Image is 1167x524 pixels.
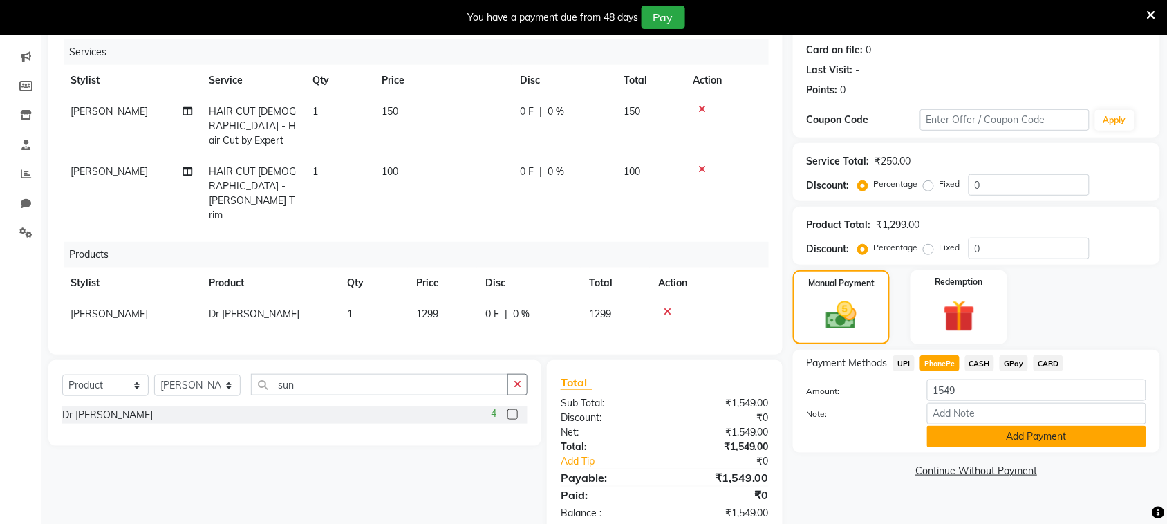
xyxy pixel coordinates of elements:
th: Disc [512,65,615,96]
div: Card on file: [807,43,863,57]
label: Fixed [940,241,960,254]
div: Balance : [550,506,665,521]
th: Qty [339,268,408,299]
span: 100 [624,165,640,178]
span: Payment Methods [807,356,888,371]
div: You have a payment due from 48 days [468,10,639,25]
span: UPI [893,355,915,371]
label: Manual Payment [808,277,875,290]
span: 0 % [513,307,530,321]
img: _gift.svg [933,297,985,336]
span: 1 [347,308,353,320]
div: ₹1,549.00 [664,469,779,486]
div: Discount: [807,178,850,193]
div: Total: [550,440,665,454]
th: Disc [477,268,581,299]
div: ₹1,549.00 [664,440,779,454]
label: Percentage [874,241,918,254]
input: Search or Scan [251,374,508,395]
label: Fixed [940,178,960,190]
div: 0 [866,43,872,57]
th: Service [200,65,304,96]
span: 0 F [520,104,534,119]
div: Discount: [550,411,665,425]
div: Discount: [807,242,850,256]
div: Points: [807,83,838,97]
button: Pay [642,6,685,29]
label: Percentage [874,178,918,190]
div: Net: [550,425,665,440]
span: 150 [382,105,398,118]
th: Qty [304,65,373,96]
th: Stylist [62,268,200,299]
div: Last Visit: [807,63,853,77]
div: ₹1,549.00 [664,425,779,440]
span: 1 [312,165,318,178]
span: 100 [382,165,398,178]
th: Total [581,268,650,299]
span: HAIR CUT [DEMOGRAPHIC_DATA] - [PERSON_NAME] Trim [209,165,296,221]
th: Product [200,268,339,299]
span: HAIR CUT [DEMOGRAPHIC_DATA] - Hair Cut by Expert [209,105,296,147]
span: 0 F [485,307,499,321]
span: | [539,104,542,119]
div: ₹1,549.00 [664,506,779,521]
div: Product Total: [807,218,871,232]
button: Apply [1095,110,1135,131]
div: Sub Total: [550,396,665,411]
input: Amount [927,380,1146,401]
div: Paid: [550,487,665,503]
span: | [505,307,507,321]
div: Services [64,39,779,65]
span: 1299 [416,308,438,320]
span: 0 % [548,104,564,119]
div: Payable: [550,469,665,486]
span: 4 [491,406,496,421]
span: GPay [1000,355,1028,371]
span: 0 % [548,165,564,179]
label: Amount: [796,385,917,397]
span: Dr [PERSON_NAME] [209,308,299,320]
div: ₹250.00 [875,154,911,169]
div: ₹0 [664,487,779,503]
input: Enter Offer / Coupon Code [920,109,1090,131]
label: Note: [796,408,917,420]
div: Coupon Code [807,113,920,127]
span: [PERSON_NAME] [71,308,148,320]
span: CASH [965,355,995,371]
th: Action [650,268,769,299]
span: CARD [1034,355,1063,371]
label: Redemption [935,276,983,288]
div: ₹1,549.00 [664,396,779,411]
div: Dr [PERSON_NAME] [62,408,153,422]
th: Price [408,268,477,299]
div: ₹1,299.00 [877,218,920,232]
span: 1299 [589,308,611,320]
div: ₹0 [684,454,779,469]
span: [PERSON_NAME] [71,105,148,118]
div: Products [64,242,779,268]
span: 150 [624,105,640,118]
th: Stylist [62,65,200,96]
span: Total [561,375,592,390]
div: ₹0 [664,411,779,425]
div: 0 [841,83,846,97]
button: Add Payment [927,426,1146,447]
span: 1 [312,105,318,118]
div: - [856,63,860,77]
input: Add Note [927,403,1146,424]
th: Price [373,65,512,96]
a: Continue Without Payment [796,464,1157,478]
a: Add Tip [550,454,684,469]
th: Total [615,65,684,96]
span: 0 F [520,165,534,179]
div: Service Total: [807,154,870,169]
span: PhonePe [920,355,960,371]
th: Action [684,65,769,96]
img: _cash.svg [816,298,866,333]
span: | [539,165,542,179]
span: [PERSON_NAME] [71,165,148,178]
